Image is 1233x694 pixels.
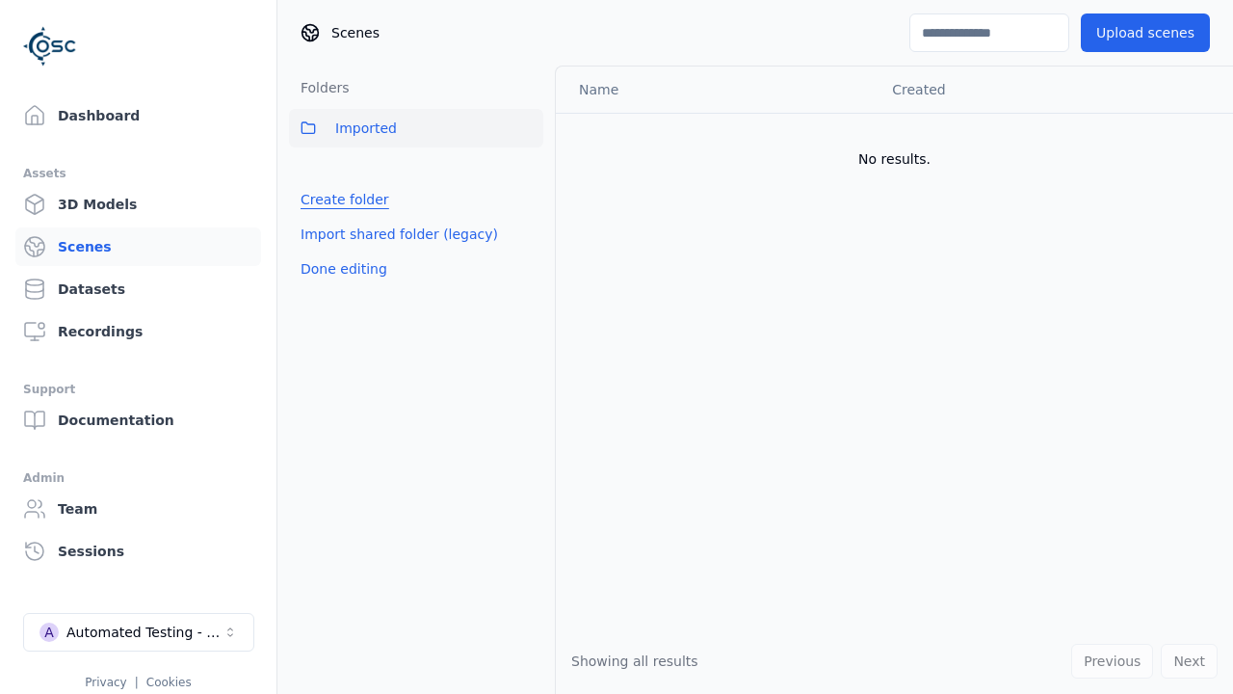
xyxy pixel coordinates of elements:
[331,23,380,42] span: Scenes
[15,312,261,351] a: Recordings
[289,78,350,97] h3: Folders
[15,270,261,308] a: Datasets
[23,378,253,401] div: Support
[39,623,59,642] div: A
[1081,13,1210,52] button: Upload scenes
[146,676,192,689] a: Cookies
[289,109,543,147] button: Imported
[15,96,261,135] a: Dashboard
[135,676,139,689] span: |
[15,401,261,440] a: Documentation
[66,623,223,642] div: Automated Testing - Playwright
[23,162,253,185] div: Assets
[556,67,877,113] th: Name
[15,227,261,266] a: Scenes
[335,117,397,140] span: Imported
[556,113,1233,205] td: No results.
[289,217,510,252] button: Import shared folder (legacy)
[23,19,77,73] img: Logo
[571,654,698,669] span: Showing all results
[289,182,401,217] button: Create folder
[15,185,261,224] a: 3D Models
[15,490,261,528] a: Team
[15,532,261,571] a: Sessions
[23,467,253,490] div: Admin
[877,67,1202,113] th: Created
[301,225,498,244] a: Import shared folder (legacy)
[85,676,126,689] a: Privacy
[301,190,389,209] a: Create folder
[23,613,254,652] button: Select a workspace
[289,252,399,286] button: Done editing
